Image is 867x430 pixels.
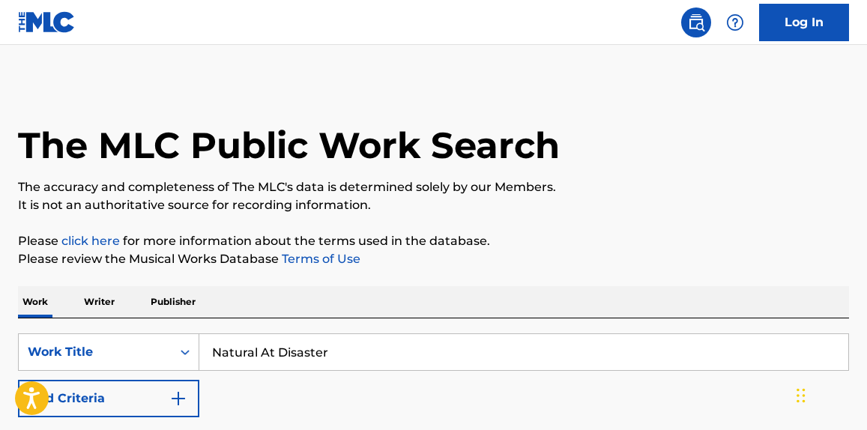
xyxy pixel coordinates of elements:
[79,286,119,318] p: Writer
[61,234,120,248] a: click here
[18,232,849,250] p: Please for more information about the terms used in the database.
[18,123,560,168] h1: The MLC Public Work Search
[792,358,867,430] iframe: Chat Widget
[146,286,200,318] p: Publisher
[18,178,849,196] p: The accuracy and completeness of The MLC's data is determined solely by our Members.
[720,7,750,37] div: Help
[18,11,76,33] img: MLC Logo
[797,373,806,418] div: Drag
[169,390,187,408] img: 9d2ae6d4665cec9f34b9.svg
[759,4,849,41] a: Log In
[279,252,360,266] a: Terms of Use
[18,196,849,214] p: It is not an authoritative source for recording information.
[687,13,705,31] img: search
[18,286,52,318] p: Work
[18,380,199,417] button: Add Criteria
[18,250,849,268] p: Please review the Musical Works Database
[28,343,163,361] div: Work Title
[681,7,711,37] a: Public Search
[726,13,744,31] img: help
